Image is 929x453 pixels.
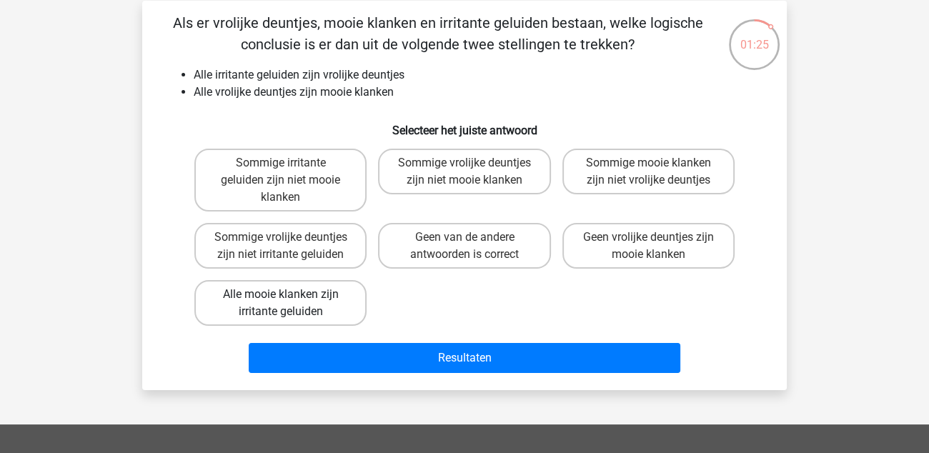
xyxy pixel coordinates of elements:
[194,149,367,211] label: Sommige irritante geluiden zijn niet mooie klanken
[562,223,735,269] label: Geen vrolijke deuntjes zijn mooie klanken
[165,112,764,137] h6: Selecteer het juiste antwoord
[194,223,367,269] label: Sommige vrolijke deuntjes zijn niet irritante geluiden
[378,223,550,269] label: Geen van de andere antwoorden is correct
[194,84,764,101] li: Alle vrolijke deuntjes zijn mooie klanken
[378,149,550,194] label: Sommige vrolijke deuntjes zijn niet mooie klanken
[194,280,367,326] label: Alle mooie klanken zijn irritante geluiden
[249,343,681,373] button: Resultaten
[562,149,735,194] label: Sommige mooie klanken zijn niet vrolijke deuntjes
[194,66,764,84] li: Alle irritante geluiden zijn vrolijke deuntjes
[165,12,710,55] p: Als er vrolijke deuntjes, mooie klanken en irritante geluiden bestaan, welke logische conclusie i...
[727,18,781,54] div: 01:25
